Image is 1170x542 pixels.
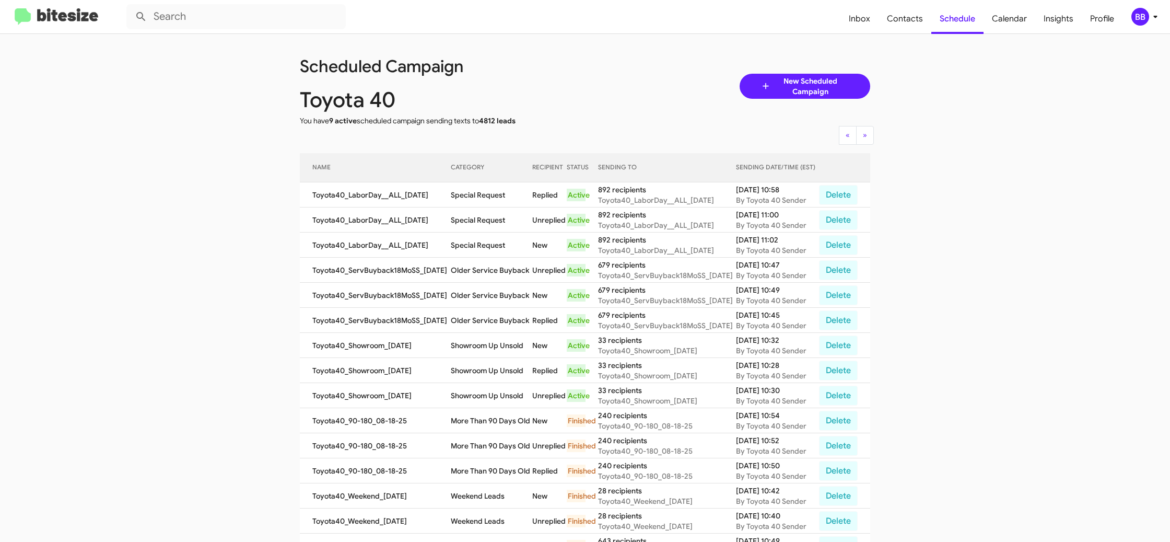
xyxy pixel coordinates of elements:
[740,74,871,99] a: New Scheduled Campaign
[479,116,516,125] span: 4812 leads
[532,308,567,333] td: Replied
[736,235,817,245] div: [DATE] 11:02
[300,233,451,258] td: Toyota40_LaborDay__ALL_[DATE]
[598,435,736,446] div: 240 recipients
[736,184,817,195] div: [DATE] 10:58
[736,360,817,371] div: [DATE] 10:28
[598,220,736,230] div: Toyota40_LaborDay__ALL_[DATE]
[567,264,586,276] div: Active
[736,320,817,331] div: By Toyota 40 Sender
[300,258,451,283] td: Toyota40_ServBuyback18MoSS_[DATE]
[846,130,850,140] span: «
[532,509,567,534] td: Unreplied
[598,385,736,396] div: 33 recipients
[984,4,1035,34] a: Calendar
[819,260,858,280] button: Delete
[931,4,984,34] span: Schedule
[819,411,858,431] button: Delete
[1122,8,1159,26] button: BB
[292,116,593,126] div: You have scheduled campaign sending texts to
[532,383,567,408] td: Unreplied
[300,433,451,458] td: Toyota40_90-180_08-18-25
[819,386,858,406] button: Delete
[598,153,736,182] th: SENDING TO
[598,310,736,320] div: 679 recipients
[856,126,874,145] button: Next
[736,335,817,345] div: [DATE] 10:32
[736,421,817,431] div: By Toyota 40 Sender
[126,4,346,29] input: Search
[819,285,858,305] button: Delete
[1131,8,1149,26] div: BB
[1082,4,1122,34] span: Profile
[300,383,451,408] td: Toyota40_Showroom_[DATE]
[819,361,858,380] button: Delete
[736,195,817,205] div: By Toyota 40 Sender
[879,4,931,34] a: Contacts
[451,408,532,433] td: More Than 90 Days Old
[736,310,817,320] div: [DATE] 10:45
[736,471,817,481] div: By Toyota 40 Sender
[598,345,736,356] div: Toyota40_Showroom_[DATE]
[736,245,817,256] div: By Toyota 40 Sender
[598,471,736,481] div: Toyota40_90-180_08-18-25
[1035,4,1082,34] a: Insights
[736,371,817,381] div: By Toyota 40 Sender
[532,408,567,433] td: New
[300,153,451,182] th: NAME
[451,383,532,408] td: Showroom Up Unsold
[736,486,817,496] div: [DATE] 10:42
[598,360,736,371] div: 33 recipients
[300,458,451,483] td: Toyota40_90-180_08-18-25
[598,270,736,281] div: Toyota40_ServBuyback18MoSS_[DATE]
[532,283,567,308] td: New
[736,446,817,456] div: By Toyota 40 Sender
[598,295,736,306] div: Toyota40_ServBuyback18MoSS_[DATE]
[567,153,598,182] th: STATUS
[736,521,817,532] div: By Toyota 40 Sender
[598,195,736,205] div: Toyota40_LaborDay__ALL_[DATE]
[819,235,858,255] button: Delete
[839,126,857,145] button: Previous
[532,153,567,182] th: RECIPIENT
[736,260,817,270] div: [DATE] 10:47
[736,460,817,471] div: [DATE] 10:50
[819,436,858,456] button: Delete
[532,458,567,483] td: Replied
[451,308,532,333] td: Older Service Buyback
[567,490,586,502] div: Finished
[567,189,586,201] div: Active
[598,460,736,471] div: 240 recipients
[451,258,532,283] td: Older Service Buyback
[598,210,736,220] div: 892 recipients
[736,410,817,421] div: [DATE] 10:54
[567,389,586,402] div: Active
[736,396,817,406] div: By Toyota 40 Sender
[840,4,879,34] a: Inbox
[567,364,586,377] div: Active
[451,283,532,308] td: Older Service Buyback
[532,483,567,509] td: New
[598,446,736,456] div: Toyota40_90-180_08-18-25
[567,465,586,477] div: Finished
[736,345,817,356] div: By Toyota 40 Sender
[598,396,736,406] div: Toyota40_Showroom_[DATE]
[598,486,736,496] div: 28 recipients
[598,320,736,331] div: Toyota40_ServBuyback18MoSS_[DATE]
[532,333,567,358] td: New
[598,511,736,521] div: 28 recipients
[567,440,586,452] div: Finished
[451,233,532,258] td: Special Request
[567,414,586,427] div: Finished
[451,153,532,182] th: CATEGORY
[532,433,567,458] td: Unreplied
[736,511,817,521] div: [DATE] 10:40
[771,76,849,97] span: New Scheduled Campaign
[300,308,451,333] td: Toyota40_ServBuyback18MoSS_[DATE]
[532,182,567,207] td: Replied
[292,61,593,72] div: Scheduled Campaign
[839,126,874,145] nav: Page navigation example
[598,421,736,431] div: Toyota40_90-180_08-18-25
